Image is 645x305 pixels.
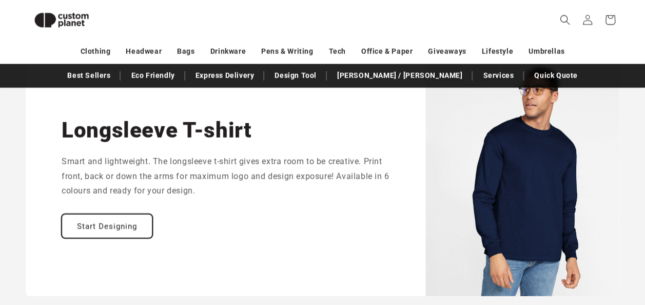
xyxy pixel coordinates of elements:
a: Lifestyle [482,43,513,61]
a: Drinkware [210,43,246,61]
p: Smart and lightweight. The longsleeve t-shirt gives extra room to be creative. Print front, back ... [62,155,389,199]
a: [PERSON_NAME] / [PERSON_NAME] [332,67,467,85]
a: Eco Friendly [126,67,180,85]
a: Design Tool [269,67,322,85]
a: Start Designing [62,215,152,239]
a: Best Sellers [62,67,115,85]
a: Quick Quote [529,67,583,85]
a: Pens & Writing [261,43,313,61]
a: Tech [328,43,345,61]
h2: Longsleeve T-shirt [62,117,251,144]
a: Express Delivery [190,67,260,85]
a: Office & Paper [361,43,413,61]
iframe: Chat Widget [474,194,645,305]
a: Bags [177,43,194,61]
a: Giveaways [428,43,466,61]
a: Headwear [126,43,162,61]
a: Umbrellas [529,43,564,61]
img: Ultra Cotton™ adult long sleeve t-shirt [425,64,619,296]
summary: Search [554,9,576,31]
a: Clothing [81,43,111,61]
a: Services [478,67,519,85]
img: Custom Planet [26,4,97,36]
